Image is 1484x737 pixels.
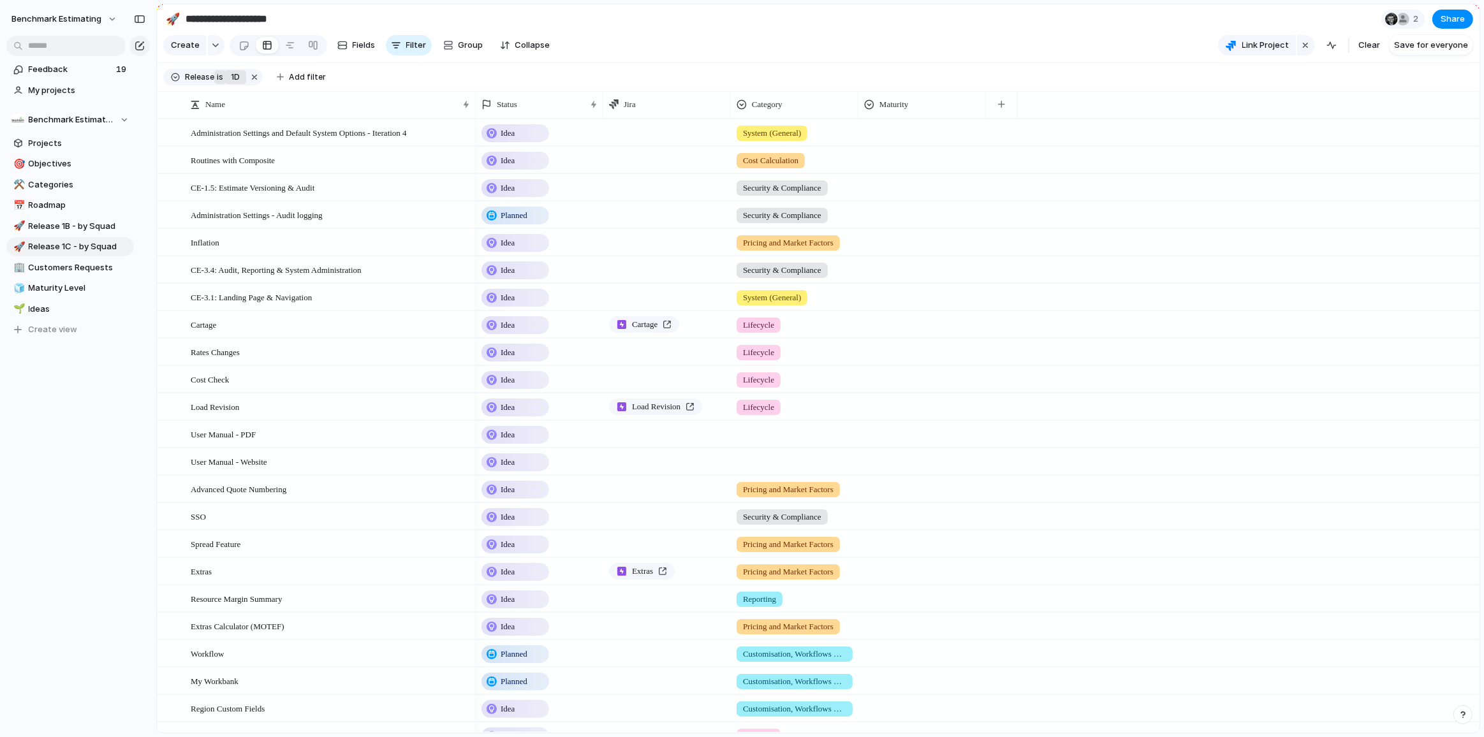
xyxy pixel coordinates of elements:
span: Idea [501,593,515,606]
button: Create view [6,320,134,339]
span: Idea [501,291,515,304]
span: User Manual - PDF [191,427,256,441]
span: Idea [501,374,515,386]
span: Idea [501,237,515,249]
span: Pricing and Market Factors [743,483,834,496]
span: Lifecycle [743,374,774,386]
button: is [214,70,226,84]
button: Fields [332,35,381,55]
a: Feedback19 [6,60,134,79]
span: Security & Compliance [743,209,821,222]
span: is [217,71,223,83]
span: Planned [501,675,527,688]
span: Spread Feature [191,536,240,551]
button: Benchmark Estimating [6,110,134,129]
span: Release 1B - by Squad [29,220,129,233]
span: Planned [501,209,527,222]
span: Group [459,39,483,52]
button: 🧊 [11,282,24,295]
span: Idea [501,428,515,441]
button: Filter [386,35,432,55]
span: Idea [501,566,515,578]
span: Security & Compliance [743,264,821,277]
span: Ideas [29,303,129,316]
span: Lifecycle [743,346,774,359]
span: Create view [29,323,78,336]
span: Customers Requests [29,261,129,274]
button: Clear [1353,35,1385,55]
span: Security & Compliance [743,511,821,523]
a: Load Revision [609,398,702,415]
span: Customisation, Workflows & Automation [743,703,846,715]
span: 19 [116,63,129,76]
a: ⚒️Categories [6,175,134,194]
span: Extras [632,565,653,578]
span: Maturity Level [29,282,129,295]
span: Cost Calculation [743,154,798,167]
span: Link Project [1242,39,1289,52]
button: 🚀 [163,9,183,29]
span: Idea [501,182,515,194]
a: 🏢Customers Requests [6,258,134,277]
div: 🚀 [166,10,180,27]
a: Extras [609,563,675,580]
div: 🎯 [13,157,22,171]
span: Customisation, Workflows & Automation [743,648,846,660]
button: Save for everyone [1389,35,1473,55]
span: Pricing and Market Factors [743,620,834,633]
span: User Manual - Website [191,454,267,469]
div: 🧊Maturity Level [6,279,134,298]
span: Idea [501,620,515,633]
span: Idea [501,456,515,469]
span: Administration Settings and Default System Options - Iteration 4 [191,125,407,140]
span: Idea [501,127,515,140]
span: Pricing and Market Factors [743,566,834,578]
span: Load Revision [632,400,680,413]
span: Fields [353,39,376,52]
div: 🧊 [13,281,22,296]
span: Reporting [743,593,776,606]
span: Idea [501,154,515,167]
div: 🎯Objectives [6,154,134,173]
span: Lifecycle [743,401,774,414]
span: Category [752,98,782,111]
span: Create [171,39,200,52]
span: My Workbank [191,673,239,688]
button: Add filter [269,68,334,86]
span: Projects [29,137,129,150]
span: My projects [29,84,129,97]
span: Pricing and Market Factors [743,538,834,551]
span: Routines with Composite [191,152,275,167]
span: CE-3.1: Landing Page & Navigation [191,289,312,304]
span: Release 1C - by Squad [29,240,129,253]
span: Security & Compliance [743,182,821,194]
span: Planned [501,648,527,660]
span: 2 [1413,13,1422,26]
span: Filter [406,39,427,52]
span: Idea [501,346,515,359]
button: 🚀 [11,240,24,253]
span: Idea [501,483,515,496]
span: Workflow [191,646,224,660]
span: Idea [501,319,515,332]
button: 🎯 [11,157,24,170]
div: 🚀Release 1C - by Squad [6,237,134,256]
span: Jira [624,98,636,111]
button: 🏢 [11,261,24,274]
span: System (General) [743,291,801,304]
span: Add filter [289,71,326,83]
div: 🏢 [13,260,22,275]
span: Resource Margin Summary [191,591,282,606]
span: Roadmap [29,199,129,212]
span: Idea [501,401,515,414]
a: 🚀Release 1B - by Squad [6,217,134,236]
span: Load Revision [191,399,239,414]
div: 🚀 [13,240,22,254]
span: Cost Check [191,372,229,386]
div: 📅Roadmap [6,196,134,215]
span: Region Custom Fields [191,701,265,715]
button: 🌱 [11,303,24,316]
span: Inflation [191,235,219,249]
